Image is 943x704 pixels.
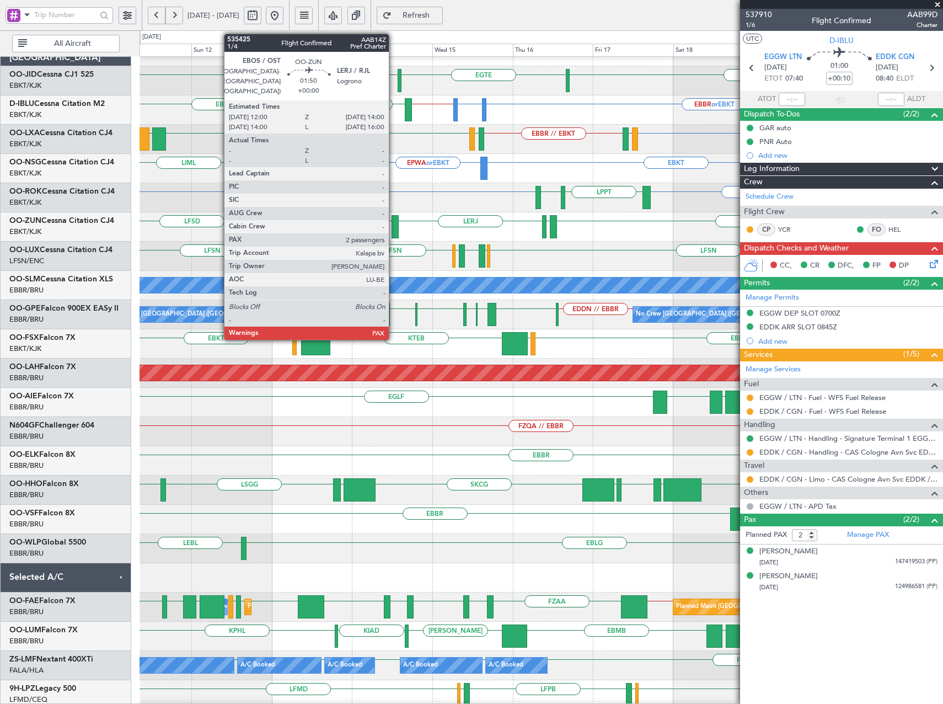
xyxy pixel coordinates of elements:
[191,44,272,57] div: Sun 12
[867,223,886,236] div: FO
[759,308,840,318] div: EGGW DEP SLOT 0700Z
[9,490,44,500] a: EBBR/BRU
[896,73,914,84] span: ELDT
[744,242,849,255] span: Dispatch Checks and Weather
[746,9,772,20] span: 537910
[9,422,39,429] span: N604GF
[744,176,763,189] span: Crew
[9,451,76,458] a: OO-ELKFalcon 8X
[746,364,801,375] a: Manage Services
[9,71,94,78] a: OO-JIDCessna CJ1 525
[744,514,756,526] span: Pax
[9,548,44,558] a: EBBR/BRU
[812,15,871,26] div: Flight Confirmed
[744,487,768,499] span: Others
[759,322,837,332] div: EDDK ARR SLOT 0845Z
[903,348,919,360] span: (1/5)
[9,344,41,354] a: EBKT/KJK
[9,509,39,517] span: OO-VSF
[764,73,783,84] span: ETOT
[9,422,94,429] a: N604GFChallenger 604
[895,557,937,567] span: 147419503 (PP)
[9,402,44,412] a: EBBR/BRU
[746,530,787,541] label: Planned PAX
[744,206,785,218] span: Flight Crew
[780,260,792,271] span: CC,
[758,151,937,160] div: Add new
[759,434,937,443] a: EGGW / LTN - Handling - Signature Terminal 1 EGGW / LTN
[759,583,778,591] span: [DATE]
[907,9,937,20] span: AAB99D
[744,419,775,431] span: Handling
[9,168,41,178] a: EBKT/KJK
[9,246,40,254] span: OO-LUX
[9,334,76,342] a: OO-FSXFalcon 7X
[9,110,41,120] a: EBKT/KJK
[9,655,36,663] span: ZS-LMF
[328,657,362,674] div: A/C Booked
[9,100,34,108] span: D-IBLU
[759,407,886,416] a: EDDK / CGN - Fuel - WFS Fuel Release
[759,502,837,511] a: EGGW / LTN - APD Tax
[758,94,776,105] span: ATOT
[9,217,114,225] a: OO-ZUNCessna Citation CJ4
[636,306,821,323] div: No Crew [GEOGRAPHIC_DATA] ([GEOGRAPHIC_DATA] National)
[744,108,800,121] span: Dispatch To-Dos
[876,52,914,63] span: EDDK CGN
[9,607,44,617] a: EBBR/BRU
[9,636,44,646] a: EBBR/BRU
[513,44,593,57] div: Thu 16
[759,558,778,567] span: [DATE]
[248,599,344,615] div: Planned Maint Melsbroek Air Base
[9,314,44,324] a: EBBR/BRU
[903,514,919,525] span: (2/2)
[872,260,881,271] span: FP
[9,363,76,371] a: OO-LAHFalcon 7X
[758,337,937,346] div: Add new
[744,277,770,290] span: Permits
[9,246,112,254] a: OO-LUXCessna Citation CJ4
[899,260,909,271] span: DP
[9,227,41,237] a: EBKT/KJK
[9,451,39,458] span: OO-ELK
[352,44,432,57] div: Tue 14
[9,198,41,207] a: EBKT/KJK
[9,188,115,195] a: OO-ROKCessna Citation CJ4
[876,73,893,84] span: 08:40
[9,655,93,663] a: ZS-LMFNextant 400XTi
[403,657,438,674] div: A/C Booked
[9,129,40,137] span: OO-LXA
[593,44,673,57] div: Fri 17
[9,480,42,488] span: OO-HHO
[810,260,819,271] span: CR
[744,163,800,175] span: Leg Information
[114,306,299,323] div: No Crew [GEOGRAPHIC_DATA] ([GEOGRAPHIC_DATA] National)
[9,597,76,605] a: OO-FAEFalcon 7X
[831,61,848,72] span: 01:00
[9,305,119,312] a: OO-GPEFalcon 900EX EASy II
[34,7,97,23] input: Trip Number
[759,546,818,557] div: [PERSON_NAME]
[9,392,37,400] span: OO-AIE
[759,123,791,132] div: GAR auto
[778,225,803,234] a: YCR
[903,108,919,120] span: (2/2)
[29,40,116,47] span: All Aircraft
[764,52,802,63] span: EGGW LTN
[757,223,775,236] div: CP
[785,73,803,84] span: 07:40
[9,519,44,529] a: EBBR/BRU
[744,460,764,472] span: Travel
[9,217,41,225] span: OO-ZUN
[888,225,913,234] a: HEL
[9,139,41,149] a: EBKT/KJK
[9,665,44,675] a: FALA/HLA
[676,599,876,615] div: Planned Maint [GEOGRAPHIC_DATA] ([GEOGRAPHIC_DATA] National)
[907,20,937,30] span: Charter
[9,597,39,605] span: OO-FAE
[743,34,762,44] button: UTC
[847,530,889,541] a: Manage PAX
[9,334,39,342] span: OO-FSX
[142,33,161,42] div: [DATE]
[9,392,74,400] a: OO-AIEFalcon 7X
